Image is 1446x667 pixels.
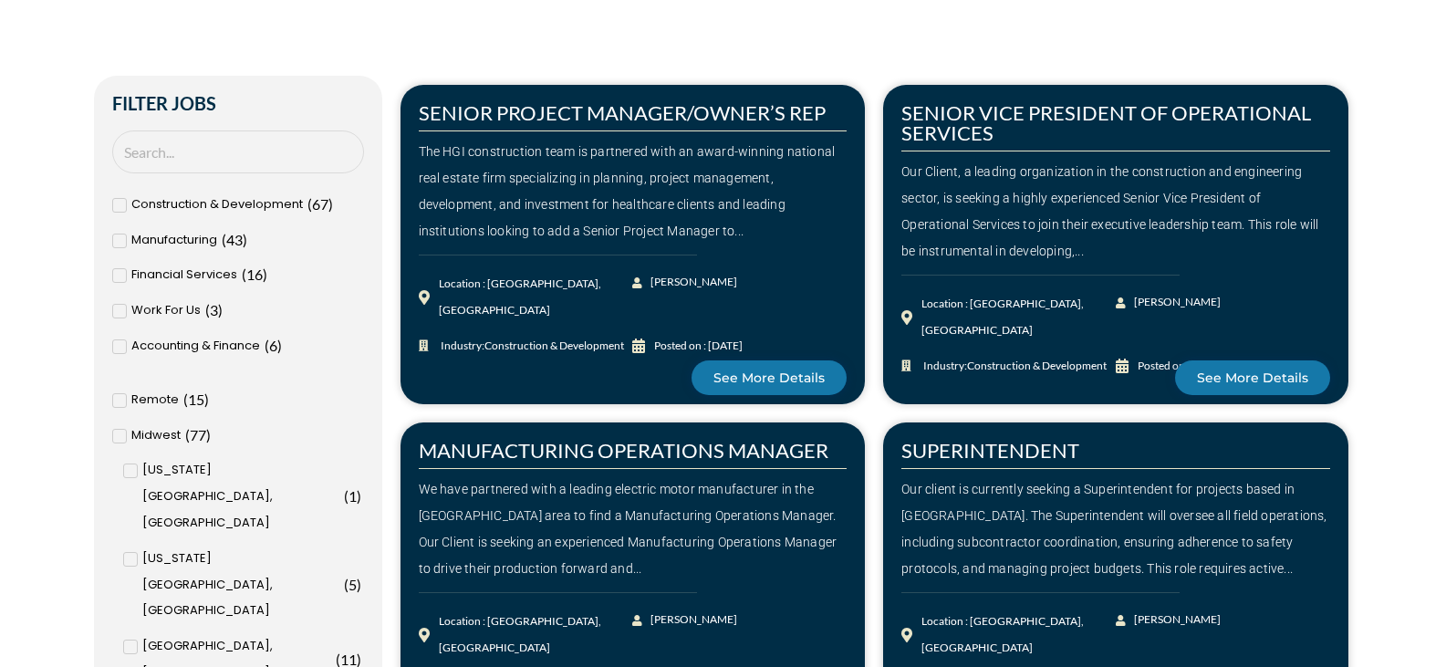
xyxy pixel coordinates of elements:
[131,262,237,288] span: Financial Services
[142,457,339,536] span: [US_STATE][GEOGRAPHIC_DATA], [GEOGRAPHIC_DATA]
[357,487,361,505] span: )
[1116,607,1222,633] a: [PERSON_NAME]
[1129,607,1221,633] span: [PERSON_NAME]
[419,139,848,244] div: The HGI construction team is partnered with an award-winning national real estate firm specializi...
[484,339,624,352] span: Construction & Development
[1197,371,1308,384] span: See More Details
[344,487,348,505] span: (
[277,337,282,354] span: )
[348,576,357,593] span: 5
[1116,289,1222,316] a: [PERSON_NAME]
[226,231,243,248] span: 43
[646,269,737,296] span: [PERSON_NAME]
[206,426,211,443] span: )
[921,609,1116,662] div: Location : [GEOGRAPHIC_DATA], [GEOGRAPHIC_DATA]
[183,391,188,408] span: (
[131,333,260,360] span: Accounting & Finance
[142,546,339,624] span: [US_STATE][GEOGRAPHIC_DATA], [GEOGRAPHIC_DATA]
[243,231,247,248] span: )
[921,291,1116,344] div: Location : [GEOGRAPHIC_DATA], [GEOGRAPHIC_DATA]
[632,607,739,633] a: [PERSON_NAME]
[242,266,246,283] span: (
[188,391,204,408] span: 15
[312,195,328,213] span: 67
[265,337,269,354] span: (
[269,337,277,354] span: 6
[901,100,1311,145] a: SENIOR VICE PRESIDENT OF OPERATIONAL SERVICES
[131,192,303,218] span: Construction & Development
[419,438,828,463] a: MANUFACTURING OPERATIONS MANAGER
[131,297,201,324] span: Work For Us
[439,609,633,662] div: Location : [GEOGRAPHIC_DATA], [GEOGRAPHIC_DATA]
[328,195,333,213] span: )
[901,438,1079,463] a: SUPERINTENDENT
[632,269,739,296] a: [PERSON_NAME]
[307,195,312,213] span: (
[692,360,847,395] a: See More Details
[419,100,826,125] a: SENIOR PROJECT MANAGER/OWNER’S REP
[1175,360,1330,395] a: See More Details
[357,576,361,593] span: )
[218,301,223,318] span: )
[131,422,181,449] span: Midwest
[654,333,743,360] div: Posted on : [DATE]
[1129,289,1221,316] span: [PERSON_NAME]
[222,231,226,248] span: (
[344,576,348,593] span: (
[901,159,1330,264] div: Our Client, a leading organization in the construction and engineering sector, is seeking a highl...
[439,271,633,324] div: Location : [GEOGRAPHIC_DATA], [GEOGRAPHIC_DATA]
[185,426,190,443] span: (
[210,301,218,318] span: 3
[901,476,1330,581] div: Our client is currently seeking a Superintendent for projects based in [GEOGRAPHIC_DATA]. The Sup...
[348,487,357,505] span: 1
[713,371,825,384] span: See More Details
[205,301,210,318] span: (
[131,387,179,413] span: Remote
[112,130,364,173] input: Search Job
[246,266,263,283] span: 16
[204,391,209,408] span: )
[112,94,364,112] h2: Filter Jobs
[131,227,217,254] span: Manufacturing
[436,333,624,360] span: Industry:
[646,607,737,633] span: [PERSON_NAME]
[419,333,633,360] a: Industry:Construction & Development
[190,426,206,443] span: 77
[419,476,848,581] div: We have partnered with a leading electric motor manufacturer in the [GEOGRAPHIC_DATA] area to fin...
[263,266,267,283] span: )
